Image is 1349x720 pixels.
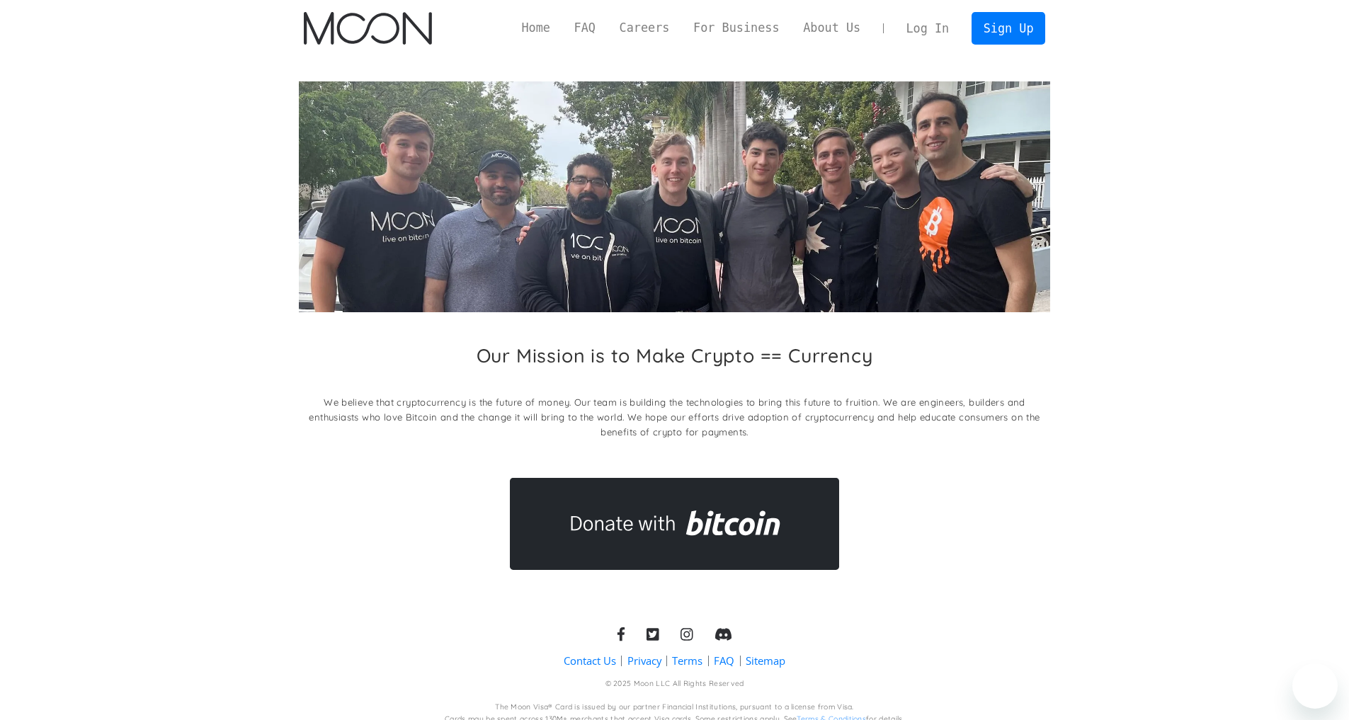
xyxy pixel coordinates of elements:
[564,653,616,668] a: Contact Us
[304,12,432,45] a: home
[1292,663,1338,709] iframe: Button to launch messaging window
[299,395,1050,440] p: We believe that cryptocurrency is the future of money. Our team is building the technologies to b...
[791,19,872,37] a: About Us
[510,19,562,37] a: Home
[714,653,734,668] a: FAQ
[477,344,873,367] h2: Our Mission is to Make Crypto == Currency
[304,12,432,45] img: Moon Logo
[562,19,608,37] a: FAQ
[608,19,681,37] a: Careers
[605,679,744,690] div: © 2025 Moon LLC All Rights Reserved
[746,653,785,668] a: Sitemap
[972,12,1045,44] a: Sign Up
[681,19,791,37] a: For Business
[894,13,961,44] a: Log In
[495,702,854,713] div: The Moon Visa® Card is issued by our partner Financial Institutions, pursuant to a license from V...
[672,653,702,668] a: Terms
[627,653,661,668] a: Privacy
